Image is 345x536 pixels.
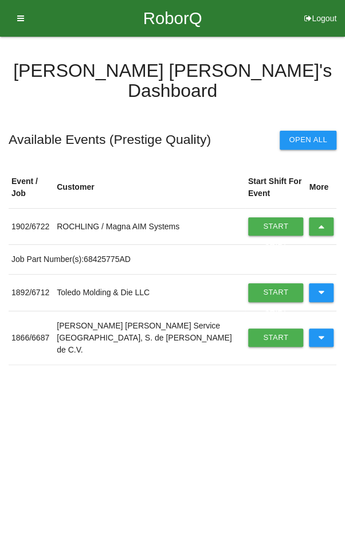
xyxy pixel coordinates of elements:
td: 1866 / 6687 [9,311,54,365]
td: Job Part Number(s): 68425775AD [9,245,336,275]
th: Start Shift For Event [245,167,307,209]
a: Start Shift [248,217,304,236]
th: Event / Job [9,167,54,209]
td: 1892 / 6712 [9,275,54,311]
h4: [PERSON_NAME] [PERSON_NAME] 's Dashboard [9,61,336,101]
a: Start Shift [248,328,304,347]
th: More [306,167,336,209]
h5: Available Events ( Prestige Quality ) [9,132,211,147]
td: Toledo Molding & Die LLC [54,275,245,311]
td: ROCHLING / Magna AIM Systems [54,208,245,244]
button: Open All [280,131,336,149]
a: Start Shift [248,283,304,302]
td: [PERSON_NAME] [PERSON_NAME] Service [GEOGRAPHIC_DATA], S. de [PERSON_NAME] de C.V. [54,311,245,365]
td: 1902 / 6722 [9,208,54,244]
th: Customer [54,167,245,209]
